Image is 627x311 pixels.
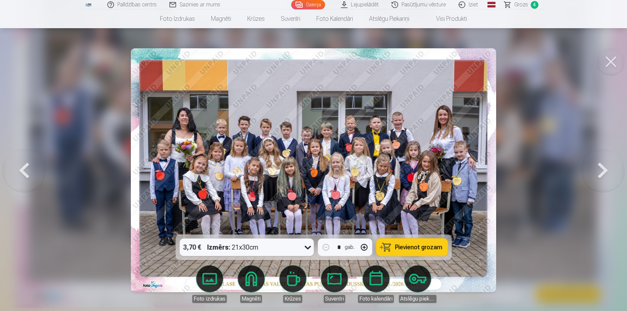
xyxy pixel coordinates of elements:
[531,1,538,9] span: 4
[345,243,355,251] div: gab.
[179,239,204,256] div: 3,70 €
[232,265,270,303] a: Magnēti
[358,295,394,303] div: Foto kalendāri
[514,1,528,9] span: Grozs
[376,239,448,256] button: Pievienot grozam
[85,3,92,7] img: /fa3
[192,295,227,303] div: Foto izdrukas
[395,244,442,250] span: Pievienot grozam
[240,295,262,303] div: Magnēti
[417,9,475,28] a: Visi produkti
[399,265,436,303] a: Atslēgu piekariņi
[316,265,353,303] a: Suvenīri
[324,295,345,303] div: Suvenīri
[399,295,436,303] div: Atslēgu piekariņi
[361,9,417,28] a: Atslēgu piekariņi
[308,9,361,28] a: Foto kalendāri
[239,9,273,28] a: Krūzes
[203,9,239,28] a: Magnēti
[207,243,230,252] strong: Izmērs :
[152,9,203,28] a: Foto izdrukas
[274,265,312,303] a: Krūzes
[357,265,395,303] a: Foto kalendāri
[191,265,228,303] a: Foto izdrukas
[207,239,258,256] div: 21x30cm
[283,295,302,303] div: Krūzes
[273,9,308,28] a: Suvenīri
